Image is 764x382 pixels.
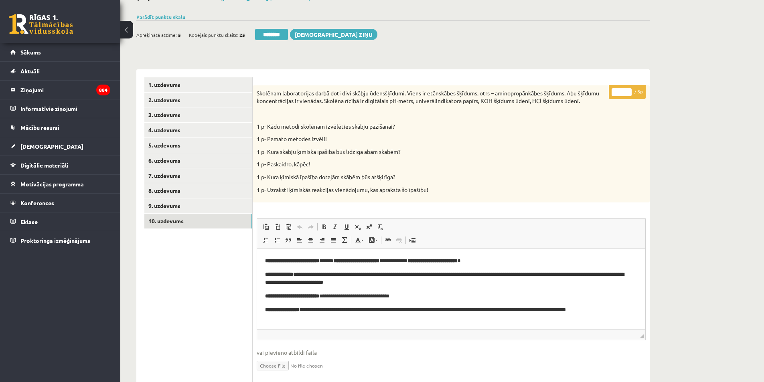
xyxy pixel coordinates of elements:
[10,99,110,118] a: Informatīvie ziņojumi
[144,123,252,137] a: 4. uzdevums
[10,43,110,61] a: Sākums
[178,29,181,41] span: 5
[257,148,606,156] p: 1 p- Kura skābju ķīmiskā īpašība būs līdzīga abām skābēm?
[393,235,405,245] a: Atsaistīt
[10,81,110,99] a: Ziņojumi884
[272,235,283,245] a: Ievietot/noņemt sarakstu ar aizzīmēm
[260,222,272,232] a: Ielīmēt (vadīšanas taustiņš+V)
[144,168,252,183] a: 7. uzdevums
[375,222,386,232] a: Noņemt stilus
[10,118,110,137] a: Mācību resursi
[257,249,645,329] iframe: Bagātinātā teksta redaktors, wiswyg-editor-user-answer-47433836443240
[10,156,110,174] a: Digitālie materiāli
[640,334,644,338] span: Mērogot
[8,8,379,30] body: Bagātinātā teksta redaktors, wiswyg-editor-47433837704260-1758266659-337
[189,29,238,41] span: Kopējais punktu skaits:
[10,175,110,193] a: Motivācijas programma
[318,222,330,232] a: Treknraksts (vadīšanas taustiņš+B)
[144,107,252,122] a: 3. uzdevums
[144,138,252,153] a: 5. uzdevums
[366,235,380,245] a: Fona krāsa
[20,218,38,225] span: Eklase
[20,67,40,75] span: Aktuāli
[20,143,83,150] span: [DEMOGRAPHIC_DATA]
[10,212,110,231] a: Eklase
[341,222,352,232] a: Pasvītrojums (vadīšanas taustiņš+U)
[328,235,339,245] a: Izlīdzināt malas
[407,235,418,245] a: Ievietot lapas pārtraukumu drukai
[10,194,110,212] a: Konferences
[144,214,252,228] a: 10. uzdevums
[316,235,328,245] a: Izlīdzināt pa labi
[257,89,606,105] p: Skolēnam laboratorijas darbā doti divi skābju ūdensšķīdumi. Viens ir etānskābes šķīdums, otrs – a...
[305,222,316,232] a: Atkārtot (vadīšanas taustiņš+Y)
[330,222,341,232] a: Slīpraksts (vadīšanas taustiņš+I)
[305,235,316,245] a: Centrēti
[363,222,375,232] a: Augšraksts
[10,137,110,156] a: [DEMOGRAPHIC_DATA]
[257,135,606,143] p: 1 p- Pamato metodes izvēli!
[290,29,377,40] a: [DEMOGRAPHIC_DATA] ziņu
[20,99,110,118] legend: Informatīvie ziņojumi
[20,124,59,131] span: Mācību resursi
[257,173,606,181] p: 1 p- Kura ķīmiskā īpašība dotajām skābēm būs atšķirīga?
[144,77,252,92] a: 1. uzdevums
[144,183,252,198] a: 8. uzdevums
[20,49,41,56] span: Sākums
[272,222,283,232] a: Ievietot kā vienkāršu tekstu (vadīšanas taustiņš+pārslēgšanas taustiņš+V)
[382,235,393,245] a: Saite (vadīšanas taustiņš+K)
[260,235,272,245] a: Ievietot/noņemt numurētu sarakstu
[352,222,363,232] a: Apakšraksts
[20,237,90,244] span: Proktoringa izmēģinājums
[283,222,294,232] a: Ievietot no Worda
[20,81,110,99] legend: Ziņojumi
[144,198,252,213] a: 9. uzdevums
[283,235,294,245] a: Bloka citāts
[257,123,606,131] p: 1 p- Kādu metodi skolēnam izvēlēties skābju pazīšanai?
[10,231,110,250] a: Proktoringa izmēģinājums
[20,180,84,188] span: Motivācijas programma
[257,348,646,357] span: vai pievieno atbildi failā
[257,186,606,194] p: 1 p- Uzraksti ķīmiskās reakcijas vienādojumu, kas apraksta šo īpašību!
[257,160,606,168] p: 1 p- Paskaidro, kāpēc!
[239,29,245,41] span: 25
[352,235,366,245] a: Teksta krāsa
[8,8,380,116] body: Bagātinātā teksta redaktors, wiswyg-editor-user-answer-47433836443240
[144,153,252,168] a: 6. uzdevums
[609,85,646,99] p: / 6p
[20,199,54,206] span: Konferences
[339,235,350,245] a: Math
[20,162,68,169] span: Digitālie materiāli
[136,29,177,41] span: Aprēķinātā atzīme:
[144,93,252,107] a: 2. uzdevums
[294,222,305,232] a: Atcelt (vadīšanas taustiņš+Z)
[294,235,305,245] a: Izlīdzināt pa kreisi
[10,62,110,80] a: Aktuāli
[9,14,73,34] a: Rīgas 1. Tālmācības vidusskola
[96,85,110,95] i: 884
[136,14,185,20] a: Parādīt punktu skalu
